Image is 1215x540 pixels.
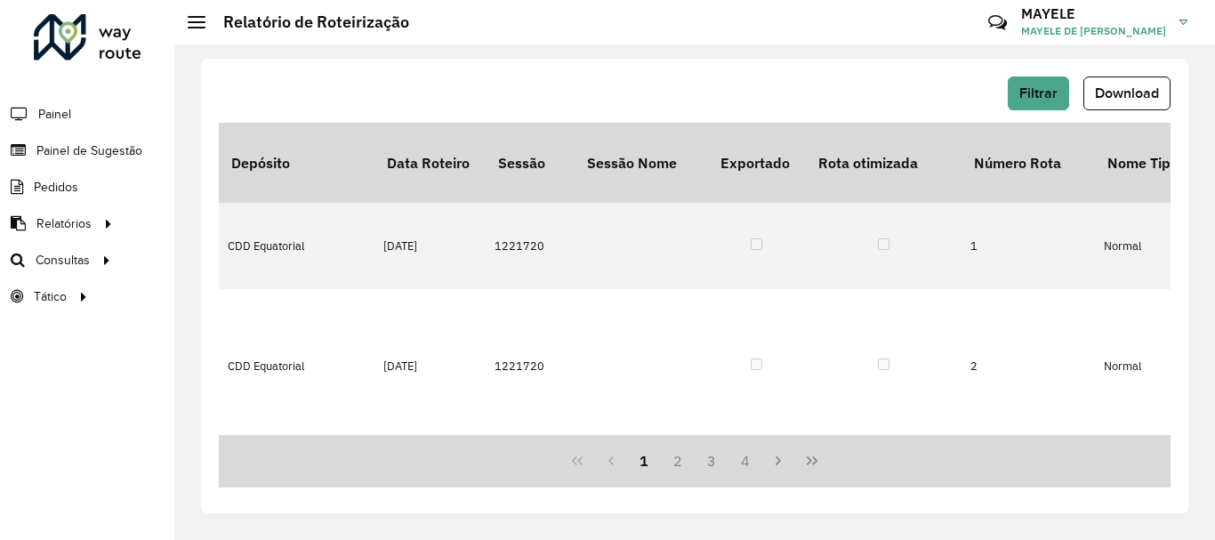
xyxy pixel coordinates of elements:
span: MAYELE DE [PERSON_NAME] [1021,23,1166,39]
th: Sessão Nome [575,123,708,203]
div: Críticas? Dúvidas? Elogios? Sugestões? Entre em contato conosco! [776,5,962,53]
span: Tático [34,287,67,306]
button: 1 [628,444,662,478]
th: Depósito [219,123,374,203]
span: Filtrar [1019,85,1058,101]
th: Data Roteiro [374,123,486,203]
td: 1221720 [486,289,575,444]
button: 3 [695,444,728,478]
a: Contato Rápido [978,4,1017,42]
td: [DATE] [374,289,486,444]
h2: Relatório de Roteirização [205,12,409,32]
span: Pedidos [34,178,78,197]
button: Filtrar [1008,77,1069,110]
th: Exportado [708,123,806,203]
button: 4 [728,444,762,478]
span: Painel de Sugestão [36,141,142,160]
td: CDD Equatorial [219,289,374,444]
td: CDD Equatorial [219,203,374,289]
th: Rota otimizada [806,123,962,203]
h3: MAYELE [1021,5,1166,22]
th: Sessão [486,123,575,203]
td: 1 [962,203,1095,289]
button: 2 [661,444,695,478]
button: Next Page [761,444,795,478]
span: Download [1095,85,1159,101]
td: 2 [962,289,1095,444]
span: Painel [38,105,71,124]
span: Consultas [36,251,90,270]
button: Download [1083,77,1171,110]
td: [DATE] [374,203,486,289]
th: Número Rota [962,123,1095,203]
td: 1221720 [486,203,575,289]
span: Relatórios [36,214,92,233]
button: Last Page [795,444,829,478]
